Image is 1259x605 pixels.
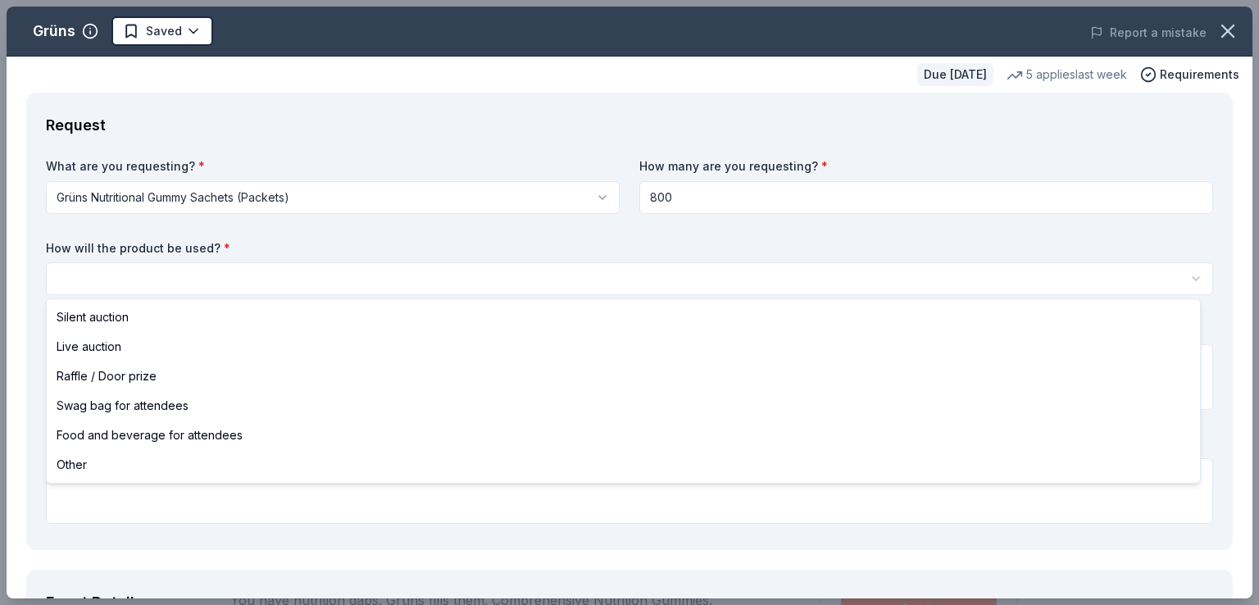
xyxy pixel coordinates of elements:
span: Silent auction [57,307,129,327]
span: Swag bag for attendees [57,396,189,416]
span: Food and beverage for attendees [57,425,243,445]
span: Raffle / Door prize [57,366,157,386]
span: Live auction [57,337,121,357]
span: Other [57,455,87,475]
span: Frisco Arts 5k [322,20,398,39]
